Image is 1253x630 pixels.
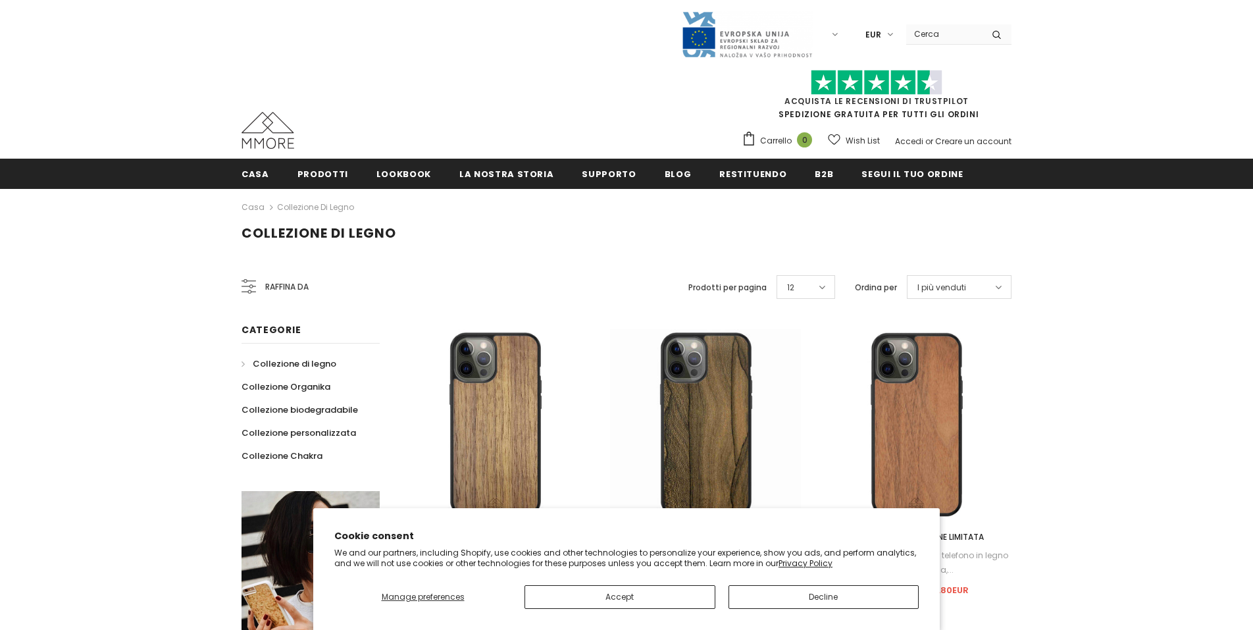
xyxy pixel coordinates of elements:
span: supporto [582,168,636,180]
a: Creare un account [935,136,1011,147]
span: Lookbook [376,168,431,180]
a: Casa [242,199,265,215]
span: Prodotti [297,168,348,180]
span: Manage preferences [382,591,465,602]
a: Lookbook [376,159,431,188]
span: Restituendo [719,168,786,180]
a: Privacy Policy [779,558,832,569]
a: La nostra storia [459,159,553,188]
span: I più venduti [917,281,966,294]
input: Search Site [906,24,982,43]
label: Ordina per [855,281,897,294]
a: Wish List [828,129,880,152]
span: Collezione Organika [242,381,330,393]
a: B2B [815,159,833,188]
span: EUR [865,28,881,41]
a: Collezione Organika [242,375,330,398]
a: Javni Razpis [681,28,813,39]
img: Javni Razpis [681,11,813,59]
img: Fidati di Pilot Stars [811,70,942,95]
a: Collezione personalizzata [242,421,356,444]
a: Collezione Chakra [242,444,322,467]
span: € 19.80EUR [919,584,969,596]
img: Casi MMORE [242,112,294,149]
span: Collezione personalizzata [242,427,356,439]
span: 0 [797,132,812,147]
span: Blog [665,168,692,180]
span: Collezione di legno [253,357,336,370]
a: Accedi [895,136,923,147]
span: B2B [815,168,833,180]
a: supporto [582,159,636,188]
span: Segui il tuo ordine [861,168,963,180]
label: Prodotti per pagina [688,281,767,294]
a: Carrello 0 [742,131,819,151]
a: Segui il tuo ordine [861,159,963,188]
span: SPEDIZIONE GRATUITA PER TUTTI GLI ORDINI [742,76,1011,120]
span: Raffina da [265,280,309,294]
span: Carrello [760,134,792,147]
h2: Cookie consent [334,529,919,543]
span: Collezione di legno [242,224,396,242]
a: Prodotti [297,159,348,188]
button: Decline [729,585,919,609]
span: Collezione Chakra [242,450,322,462]
span: 12 [787,281,794,294]
a: Acquista le recensioni di TrustPilot [784,95,969,107]
span: Wish List [846,134,880,147]
a: Collezione biodegradabile [242,398,358,421]
button: Accept [524,585,715,609]
span: Categorie [242,323,301,336]
a: Casa [242,159,269,188]
button: Manage preferences [334,585,511,609]
span: Collezione biodegradabile [242,404,358,416]
a: Blog [665,159,692,188]
span: or [925,136,933,147]
span: Casa [242,168,269,180]
p: We and our partners, including Shopify, use cookies and other technologies to personalize your ex... [334,548,919,568]
a: Collezione di legno [277,201,354,213]
span: La nostra storia [459,168,553,180]
a: Restituendo [719,159,786,188]
a: Collezione di legno [242,352,336,375]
